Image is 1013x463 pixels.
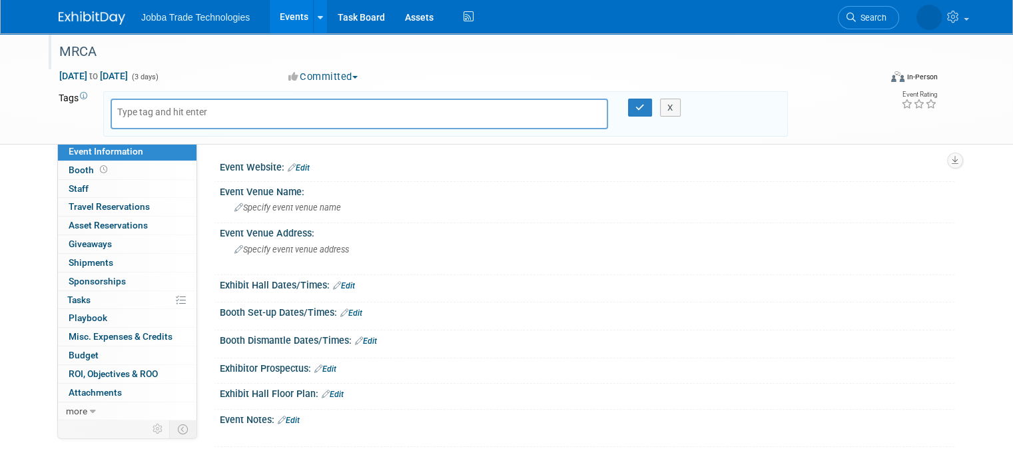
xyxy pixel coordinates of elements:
[220,384,954,401] div: Exhibit Hall Floor Plan:
[58,217,196,234] a: Asset Reservations
[891,71,904,82] img: Format-Inperson.png
[220,275,954,292] div: Exhibit Hall Dates/Times:
[58,346,196,364] a: Budget
[58,143,196,161] a: Event Information
[69,165,110,175] span: Booth
[66,406,87,416] span: more
[141,12,250,23] span: Jobba Trade Technologies
[58,328,196,346] a: Misc. Expenses & Credits
[69,201,150,212] span: Travel Reservations
[314,364,336,374] a: Edit
[58,198,196,216] a: Travel Reservations
[69,276,126,286] span: Sponsorships
[69,146,143,157] span: Event Information
[58,254,196,272] a: Shipments
[278,416,300,425] a: Edit
[131,73,159,81] span: (3 days)
[808,69,938,89] div: Event Format
[59,11,125,25] img: ExhibitDay
[58,161,196,179] a: Booth
[58,272,196,290] a: Sponsorships
[838,6,899,29] a: Search
[69,257,113,268] span: Shipments
[660,99,681,117] button: X
[58,180,196,198] a: Staff
[220,157,954,175] div: Event Website:
[220,302,954,320] div: Booth Set-up Dates/Times:
[220,330,954,348] div: Booth Dismantle Dates/Times:
[58,384,196,402] a: Attachments
[147,420,170,438] td: Personalize Event Tab Strip
[220,410,954,427] div: Event Notes:
[234,203,341,213] span: Specify event venue name
[97,165,110,175] span: Booth not reserved yet
[906,72,938,82] div: In-Person
[55,40,863,64] div: MRCA
[69,387,122,398] span: Attachments
[67,294,91,305] span: Tasks
[58,402,196,420] a: more
[355,336,377,346] a: Edit
[69,331,172,342] span: Misc. Expenses & Credits
[59,70,129,82] span: [DATE] [DATE]
[340,308,362,318] a: Edit
[58,365,196,383] a: ROI, Objectives & ROO
[916,5,942,30] img: David Almario
[220,182,954,199] div: Event Venue Name:
[220,223,954,240] div: Event Venue Address:
[69,368,158,379] span: ROI, Objectives & ROO
[901,91,937,98] div: Event Rating
[58,309,196,327] a: Playbook
[87,71,100,81] span: to
[59,91,91,137] td: Tags
[69,238,112,249] span: Giveaways
[69,312,107,323] span: Playbook
[856,13,886,23] span: Search
[69,220,148,231] span: Asset Reservations
[288,163,310,173] a: Edit
[333,281,355,290] a: Edit
[58,235,196,253] a: Giveaways
[58,291,196,309] a: Tasks
[322,390,344,399] a: Edit
[69,350,99,360] span: Budget
[69,183,89,194] span: Staff
[170,420,197,438] td: Toggle Event Tabs
[117,105,224,119] input: Type tag and hit enter
[284,70,363,84] button: Committed
[234,244,349,254] span: Specify event venue address
[220,358,954,376] div: Exhibitor Prospectus:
